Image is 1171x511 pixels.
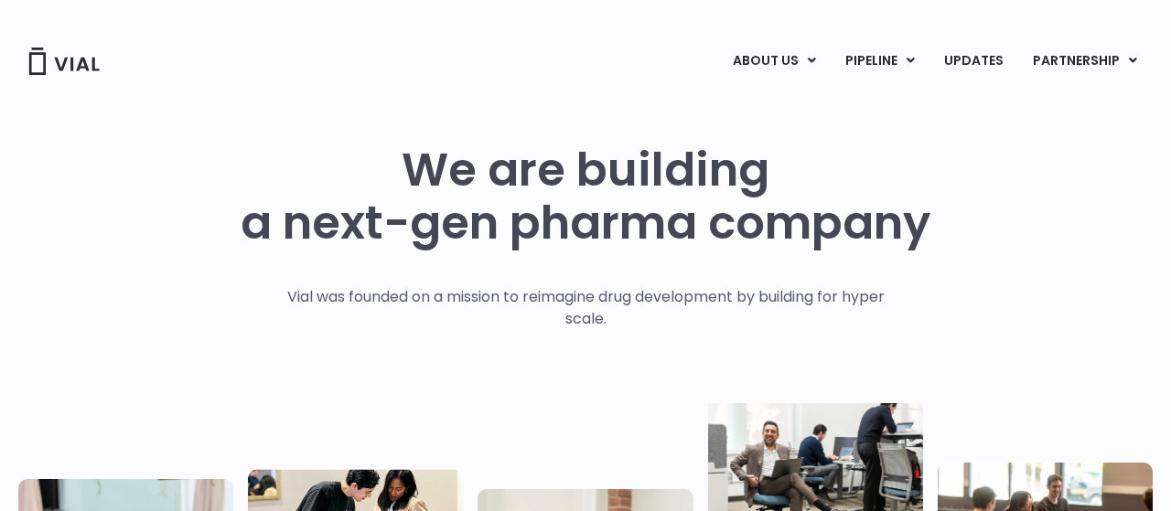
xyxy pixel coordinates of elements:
[929,46,1017,77] a: UPDATES
[268,286,904,330] p: Vial was founded on a mission to reimagine drug development by building for hyper scale.
[831,46,929,77] a: PIPELINEMenu Toggle
[27,48,101,75] img: Vial Logo
[718,46,830,77] a: ABOUT USMenu Toggle
[241,144,930,250] h1: We are building a next-gen pharma company
[1018,46,1152,77] a: PARTNERSHIPMenu Toggle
